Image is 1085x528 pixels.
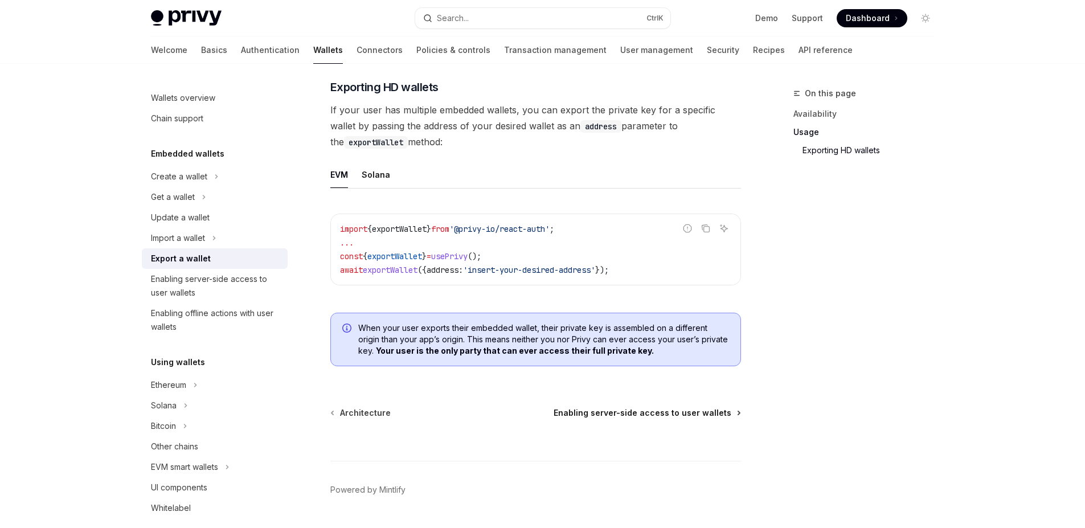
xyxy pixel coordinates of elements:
span: On this page [805,87,856,100]
div: Solana [151,399,177,412]
a: Powered by Mintlify [330,484,406,496]
span: ; [550,224,554,234]
div: Wallets overview [151,91,215,105]
div: Solana [362,161,390,188]
span: If your user has multiple embedded wallets, you can export the private key for a specific wallet ... [330,102,741,150]
code: exportWallet [344,136,408,149]
a: Wallets [313,36,343,64]
a: Demo [755,13,778,24]
a: Exporting HD wallets [793,141,944,159]
div: Enabling server-side access to user wallets [151,272,281,300]
div: Ethereum [151,378,186,392]
button: Toggle Import a wallet section [142,228,288,248]
button: Report incorrect code [680,221,695,236]
a: Recipes [753,36,785,64]
span: = [427,251,431,261]
div: Search... [437,11,469,25]
span: ({ [417,265,427,275]
h5: Embedded wallets [151,147,224,161]
span: await [340,265,363,275]
span: Ctrl K [646,14,664,23]
a: Architecture [331,407,391,419]
svg: Info [342,324,354,335]
a: API reference [799,36,853,64]
a: Usage [793,123,944,141]
a: Enabling server-side access to user wallets [554,407,740,419]
a: Update a wallet [142,207,288,228]
span: Enabling server-side access to user wallets [554,407,731,419]
div: EVM smart wallets [151,460,218,474]
div: Chain support [151,112,203,125]
span: (); [468,251,481,261]
button: Toggle Ethereum section [142,375,288,395]
span: exportWallet [363,265,417,275]
div: Import a wallet [151,231,205,245]
a: Enabling offline actions with user wallets [142,303,288,337]
button: Toggle Solana section [142,395,288,416]
span: exportWallet [372,224,427,234]
a: Security [707,36,739,64]
button: Toggle dark mode [916,9,935,27]
a: Availability [793,105,944,123]
div: Whitelabel [151,501,191,515]
a: User management [620,36,693,64]
span: { [363,251,367,261]
div: Update a wallet [151,211,210,224]
button: Toggle Create a wallet section [142,166,288,187]
span: Architecture [340,407,391,419]
span: '@privy-io/react-auth' [449,224,550,234]
button: Copy the contents from the code block [698,221,713,236]
span: When your user exports their embedded wallet, their private key is assembled on a different origi... [358,322,729,357]
a: Authentication [241,36,300,64]
div: Create a wallet [151,170,207,183]
span: 'insert-your-desired-address' [463,265,595,275]
a: Basics [201,36,227,64]
span: } [422,251,427,261]
b: Your user is the only party that can ever access their full private key. [376,346,654,355]
a: Policies & controls [416,36,490,64]
a: Welcome [151,36,187,64]
a: Chain support [142,108,288,129]
span: address: [427,265,463,275]
span: Exporting HD wallets [330,79,439,95]
a: Whitelabel [142,498,288,518]
div: Export a wallet [151,252,211,265]
span: from [431,224,449,234]
a: Support [792,13,823,24]
span: import [340,224,367,234]
span: }); [595,265,609,275]
button: Toggle Get a wallet section [142,187,288,207]
button: Toggle EVM smart wallets section [142,457,288,477]
a: Transaction management [504,36,607,64]
a: Dashboard [837,9,907,27]
a: Export a wallet [142,248,288,269]
div: UI components [151,481,207,494]
span: const [340,251,363,261]
span: usePrivy [431,251,468,261]
div: Get a wallet [151,190,195,204]
div: Bitcoin [151,419,176,433]
a: Connectors [357,36,403,64]
a: Wallets overview [142,88,288,108]
span: exportWallet [367,251,422,261]
div: EVM [330,161,348,188]
span: Dashboard [846,13,890,24]
button: Toggle Bitcoin section [142,416,288,436]
button: Ask AI [716,221,731,236]
a: Other chains [142,436,288,457]
div: Enabling offline actions with user wallets [151,306,281,334]
a: UI components [142,477,288,498]
span: ... [340,238,354,248]
button: Open search [415,8,670,28]
h5: Using wallets [151,355,205,369]
a: Enabling server-side access to user wallets [142,269,288,303]
code: address [580,120,621,133]
img: light logo [151,10,222,26]
span: } [427,224,431,234]
span: { [367,224,372,234]
div: Other chains [151,440,198,453]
